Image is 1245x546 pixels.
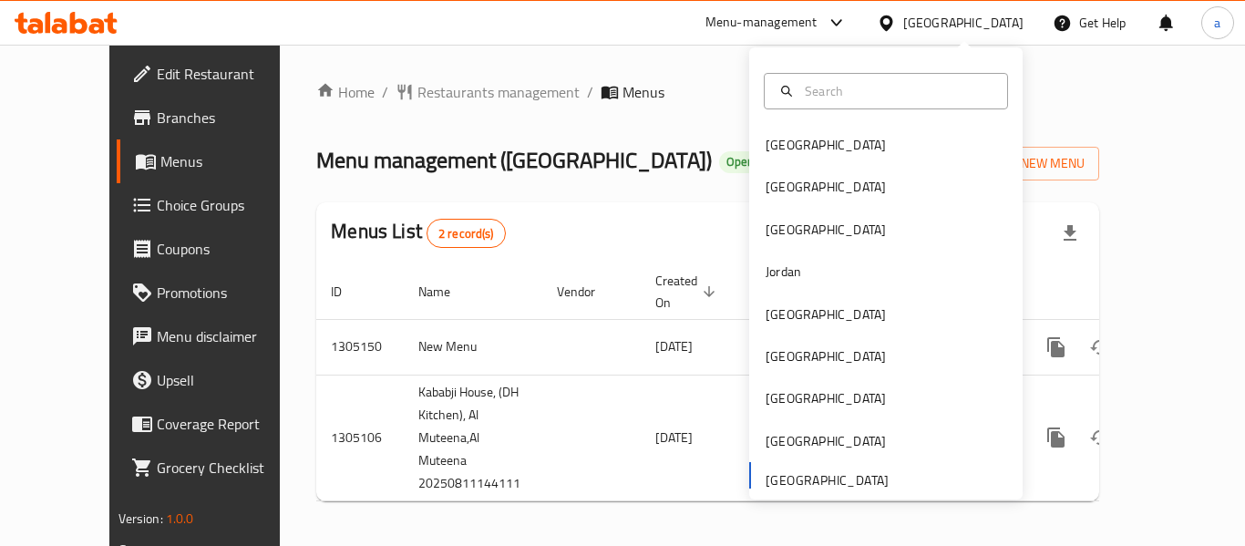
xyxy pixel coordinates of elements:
span: [DATE] [655,426,693,449]
nav: breadcrumb [316,81,1099,103]
span: Open [719,154,761,170]
td: 1305150 [316,319,404,375]
div: Export file [1048,211,1092,255]
div: [GEOGRAPHIC_DATA] [766,135,886,155]
span: Choice Groups [157,194,303,216]
span: Menus [160,150,303,172]
span: Upsell [157,369,303,391]
li: / [587,81,593,103]
div: [GEOGRAPHIC_DATA] [766,220,886,240]
a: Coupons [117,227,317,271]
span: Edit Restaurant [157,63,303,85]
td: Kababji House, (DH Kitchen), Al Muteena,Al Muteena 20250811144111 [404,375,542,500]
li: / [382,81,388,103]
a: Home [316,81,375,103]
button: Change Status [1078,416,1122,459]
span: Branches [157,107,303,129]
div: Total records count [427,219,506,248]
a: Upsell [117,358,317,402]
button: more [1034,416,1078,459]
span: Vendor [557,281,619,303]
button: Add New Menu [958,147,1099,180]
td: New Menu [404,319,542,375]
div: [GEOGRAPHIC_DATA] [766,304,886,325]
div: Jordan [766,262,801,282]
div: [GEOGRAPHIC_DATA] [766,177,886,197]
a: Grocery Checklist [117,446,317,489]
span: 2 record(s) [427,225,505,242]
span: Version: [118,507,163,531]
a: Choice Groups [117,183,317,227]
span: Menu management ( [GEOGRAPHIC_DATA] ) [316,139,712,180]
div: Open [719,151,761,173]
span: Name [418,281,474,303]
span: Promotions [157,282,303,304]
a: Menus [117,139,317,183]
span: Menu disclaimer [157,325,303,347]
span: a [1214,13,1220,33]
span: Coverage Report [157,413,303,435]
span: Restaurants management [417,81,580,103]
span: [DATE] [655,335,693,358]
span: Created On [655,270,721,314]
a: Promotions [117,271,317,314]
div: [GEOGRAPHIC_DATA] [766,431,886,451]
a: Restaurants management [396,81,580,103]
a: Edit Restaurant [117,52,317,96]
a: Branches [117,96,317,139]
span: Grocery Checklist [157,457,303,479]
div: [GEOGRAPHIC_DATA] [766,388,886,408]
div: [GEOGRAPHIC_DATA] [903,13,1024,33]
h2: Menus List [331,218,505,248]
div: Menu-management [705,12,818,34]
span: Coupons [157,238,303,260]
div: [GEOGRAPHIC_DATA] [766,346,886,366]
a: Coverage Report [117,402,317,446]
button: Change Status [1078,325,1122,369]
span: Menus [622,81,664,103]
td: 1305106 [316,375,404,500]
button: more [1034,325,1078,369]
input: Search [797,81,996,101]
span: 1.0.0 [166,507,194,531]
span: Add New Menu [972,152,1085,175]
a: Menu disclaimer [117,314,317,358]
span: ID [331,281,365,303]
